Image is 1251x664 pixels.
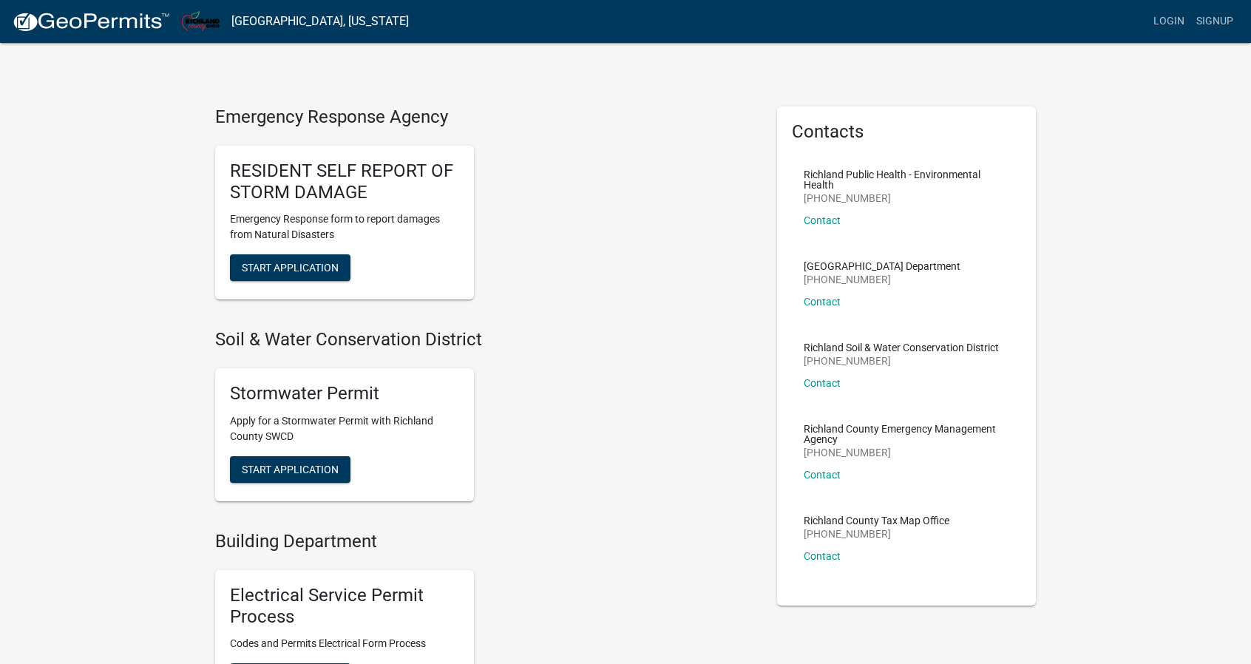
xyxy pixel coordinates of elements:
h5: Stormwater Permit [230,383,459,404]
a: Contact [804,469,841,481]
p: Richland Soil & Water Conservation District [804,342,999,353]
p: Codes and Permits Electrical Form Process [230,636,459,651]
p: [PHONE_NUMBER] [804,447,1009,458]
p: Emergency Response form to report damages from Natural Disasters [230,211,459,243]
p: Richland County Emergency Management Agency [804,424,1009,444]
img: Richland County, Ohio [182,11,220,31]
a: Contact [804,296,841,308]
button: Start Application [230,456,350,483]
h4: Soil & Water Conservation District [215,329,755,350]
a: Contact [804,550,841,562]
p: Apply for a Stormwater Permit with Richland County SWCD [230,413,459,444]
p: [PHONE_NUMBER] [804,274,960,285]
h4: Building Department [215,531,755,552]
h5: Electrical Service Permit Process [230,585,459,628]
span: Start Application [242,262,339,274]
h5: RESIDENT SELF REPORT OF STORM DAMAGE [230,160,459,203]
p: [GEOGRAPHIC_DATA] Department [804,261,960,271]
a: Login [1147,7,1190,35]
button: Start Application [230,254,350,281]
a: Contact [804,214,841,226]
p: Richland Public Health - Environmental Health [804,169,1009,190]
a: Contact [804,377,841,389]
p: Richland County Tax Map Office [804,515,949,526]
h5: Contacts [792,121,1021,143]
p: [PHONE_NUMBER] [804,356,999,366]
a: Signup [1190,7,1239,35]
p: [PHONE_NUMBER] [804,529,949,539]
p: [PHONE_NUMBER] [804,193,1009,203]
a: [GEOGRAPHIC_DATA], [US_STATE] [231,9,409,34]
span: Start Application [242,463,339,475]
h4: Emergency Response Agency [215,106,755,128]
